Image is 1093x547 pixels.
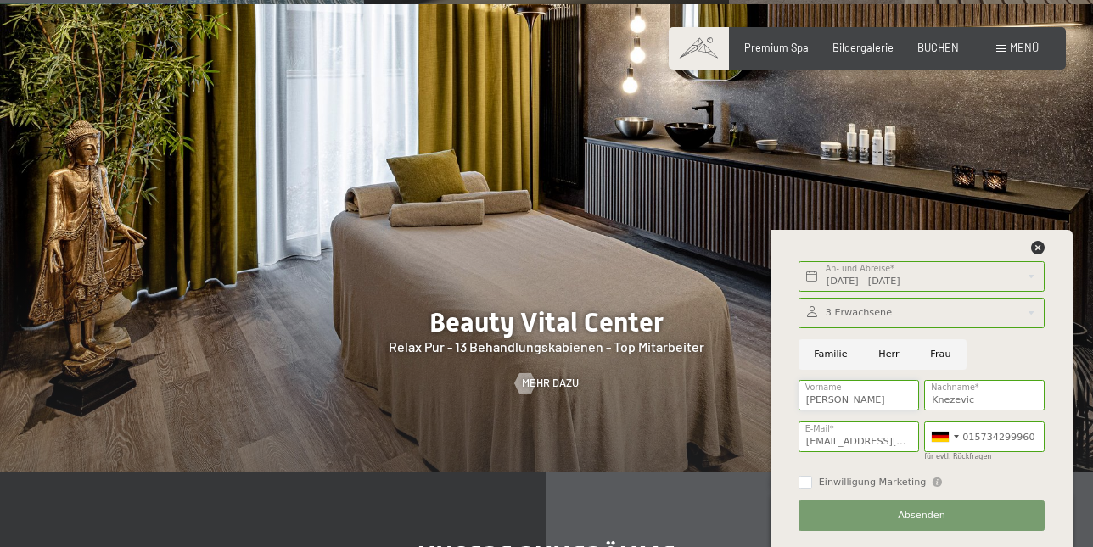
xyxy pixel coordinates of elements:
[925,422,964,451] div: Germany (Deutschland): +49
[924,421,1045,452] input: 01512 3456789
[799,500,1045,531] button: Absenden
[924,453,991,460] label: für evtl. Rückfragen
[522,376,579,391] span: Mehr dazu
[898,509,945,522] span: Absenden
[744,41,809,54] a: Premium Spa
[515,376,579,391] a: Mehr dazu
[832,41,894,54] a: Bildergalerie
[917,41,959,54] a: BUCHEN
[819,476,927,489] span: Einwilligung Marketing
[1010,41,1039,54] span: Menü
